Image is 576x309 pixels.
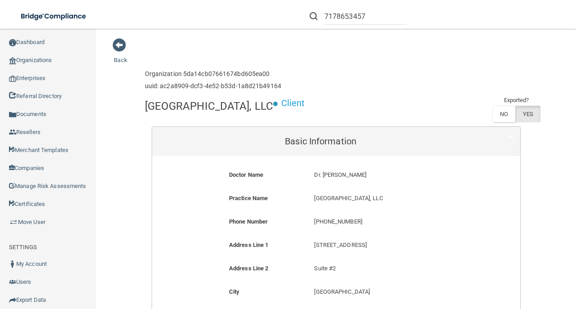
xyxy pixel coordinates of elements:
td: Exported? [492,95,541,106]
img: enterprise.0d942306.png [9,76,16,82]
p: [STREET_ADDRESS] [314,240,471,251]
h6: Organization 5da14cb07661674bd605ea00 [145,71,281,77]
label: YES [515,106,540,122]
h6: uuid: ac2a8909-dcf3-4e52-b53d-1a8d21b49164 [145,83,281,90]
a: Back [114,46,127,63]
label: SETTINGS [9,242,37,253]
p: Client [281,95,305,112]
p: [GEOGRAPHIC_DATA], LLC [314,193,471,204]
p: [GEOGRAPHIC_DATA] [314,287,471,297]
img: bridge_compliance_login_screen.278c3ca4.svg [13,7,94,26]
h4: [GEOGRAPHIC_DATA], LLC [145,100,273,112]
p: [PHONE_NUMBER] [314,216,471,227]
img: ic_reseller.de258add.png [9,129,16,136]
img: ic_dashboard_dark.d01f4a41.png [9,39,16,46]
p: Suite #2 [314,263,471,274]
b: Address Line 2 [229,265,268,272]
a: Basic Information [159,131,513,152]
h5: Basic Information [159,136,483,146]
b: Doctor Name [229,171,263,178]
b: Address Line 1 [229,242,268,248]
input: Search [324,8,407,25]
img: icon-users.e205127d.png [9,278,16,286]
img: icon-export.b9366987.png [9,296,16,304]
b: Practice Name [229,195,268,202]
p: Dr. [PERSON_NAME] [314,170,471,180]
img: ic_user_dark.df1a06c3.png [9,260,16,268]
b: City [229,288,239,295]
img: organization-icon.f8decf85.png [9,57,16,64]
b: Phone Number [229,218,268,225]
img: ic-search.3b580494.png [310,12,318,20]
label: NO [492,106,515,122]
img: briefcase.64adab9b.png [9,218,18,227]
img: icon-documents.8dae5593.png [9,111,16,118]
